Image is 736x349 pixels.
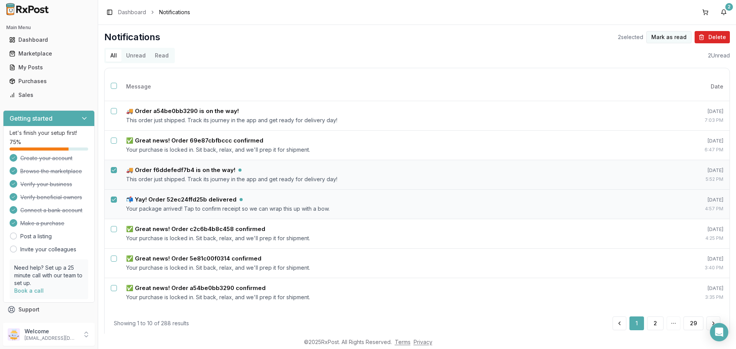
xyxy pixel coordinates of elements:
button: Select notification: ✅ Great news! Order c2c6b4b8c458 confirmed [111,226,117,232]
img: User avatar [8,328,20,341]
h3: Getting started [10,114,53,123]
button: Select notification: ✅ Great news! Order 69e87cbfbccc confirmed [111,138,117,144]
h5: 🚚 Order f6ddefedf7b4 is on the way! [126,166,235,174]
button: Mark as read [646,31,692,43]
button: Support [3,303,95,316]
a: Invite your colleagues [20,246,76,253]
div: 2 [725,3,733,11]
th: Message [120,77,655,96]
div: Open Intercom Messenger [710,323,728,341]
p: This order just shipped. Track its journey in the app and get ready for delivery day! [126,116,649,124]
h5: ✅ Great news! Order 5e81c00f0314 confirmed [126,255,261,262]
div: Marketplace [9,50,89,57]
button: Sales [3,89,95,101]
button: 2 [718,6,730,18]
a: Purchases [6,74,92,88]
div: Showing 1 to 10 of 288 results [114,320,189,327]
div: My Posts [9,64,89,71]
th: Date [655,77,729,96]
button: Read [150,49,173,62]
h2: Main Menu [6,25,92,31]
p: Your purchase is locked in. Sit back, relax, and we'll prep it for shipment. [126,146,649,154]
img: RxPost Logo [3,3,52,15]
div: 7:03 PM [661,116,723,124]
div: Sales [9,91,89,99]
p: Welcome [25,328,78,335]
h5: 📬 Yay! Order 52ec24ffd25b delivered [126,196,237,203]
span: Create your account [20,154,72,162]
a: Dashboard [118,8,146,16]
button: Select notification: ✅ Great news! Order a54be0bb3290 confirmed [111,285,117,291]
p: Need help? Set up a 25 minute call with our team to set up. [14,264,84,287]
a: Terms [395,339,411,345]
button: Delete [695,31,730,43]
span: [DATE] [707,108,723,114]
span: [DATE] [707,138,723,144]
span: Notifications [159,8,190,16]
p: Let's finish your setup first! [10,129,88,137]
div: 4:25 PM [661,234,723,242]
span: 75 % [10,138,21,146]
button: 29 [683,316,703,330]
div: 2 Unread [708,52,730,59]
button: Dashboard [3,34,95,46]
a: My Posts [6,61,92,74]
p: This order just shipped. Track its journey in the app and get ready for delivery day! [126,175,649,183]
button: Feedback [3,316,95,330]
button: Purchases [3,75,95,87]
button: All [106,49,122,62]
div: Purchases [9,77,89,85]
div: 5:52 PM [661,175,723,183]
button: Select notification: 🚚 Order f6ddefedf7b4 is on the way! [111,167,117,173]
span: Feedback [18,320,44,327]
span: 2 selected [618,33,643,41]
button: Select notification: 📬 Yay! Order 52ec24ffd25b delivered [111,197,117,203]
h5: ✅ Great news! Order 69e87cbfbccc confirmed [126,137,263,144]
h5: ✅ Great news! Order a54be0bb3290 confirmed [126,284,266,292]
span: [DATE] [707,256,723,262]
a: Sales [6,88,92,102]
span: Browse the marketplace [20,167,82,175]
button: Select all notifications [111,83,117,89]
span: Make a purchase [20,220,64,227]
a: Book a call [14,287,44,294]
div: 3:35 PM [661,293,723,301]
button: 2 [647,316,664,330]
span: Connect a bank account [20,206,82,214]
span: Verify beneficial owners [20,193,82,201]
h5: ✅ Great news! Order c2c6b4b8c458 confirmed [126,225,265,233]
button: Select notification: ✅ Great news! Order 5e81c00f0314 confirmed [111,256,117,262]
h5: 🚚 Order a54be0bb3290 is on the way! [126,107,239,115]
button: 1 [629,316,644,330]
button: Unread [122,49,150,62]
p: Your purchase is locked in. Sit back, relax, and we'll prep it for shipment. [126,264,649,272]
nav: breadcrumb [118,8,190,16]
h1: Notifications [104,31,160,43]
a: Dashboard [6,33,92,47]
a: Privacy [414,339,432,345]
div: Dashboard [9,36,89,44]
button: My Posts [3,61,95,74]
span: [DATE] [707,167,723,173]
button: Marketplace [3,48,95,60]
span: [DATE] [707,226,723,232]
span: Verify your business [20,180,72,188]
span: [DATE] [707,285,723,291]
a: Post a listing [20,233,52,240]
p: [EMAIL_ADDRESS][DOMAIN_NAME] [25,335,78,341]
p: Your purchase is locked in. Sit back, relax, and we'll prep it for shipment. [126,234,649,242]
p: Your purchase is locked in. Sit back, relax, and we'll prep it for shipment. [126,293,649,301]
p: Your package arrived! Tap to confirm receipt so we can wrap this up with a bow. [126,205,649,213]
div: 3:40 PM [661,264,723,272]
button: Select notification: 🚚 Order a54be0bb3290 is on the way! [111,108,117,114]
div: 4:57 PM [661,205,723,213]
div: 6:47 PM [661,146,723,154]
span: [DATE] [707,197,723,203]
a: Marketplace [6,47,92,61]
